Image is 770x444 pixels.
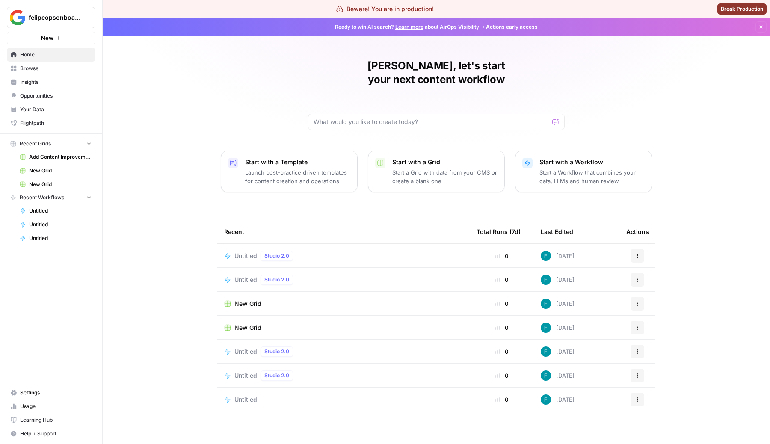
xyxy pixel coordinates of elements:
div: 0 [477,347,527,356]
span: Recent Workflows [20,194,64,201]
span: Studio 2.0 [264,276,289,284]
p: Start a Workflow that combines your data, LLMs and human review [539,168,645,185]
span: Break Production [721,5,763,13]
button: New [7,32,95,44]
p: Start with a Grid [392,158,498,166]
div: [DATE] [541,299,575,309]
button: Start with a TemplateLaunch best-practice driven templates for content creation and operations [221,151,358,192]
span: Flightpath [20,119,92,127]
span: Studio 2.0 [264,252,289,260]
button: Start with a GridStart a Grid with data from your CMS or create a blank one [368,151,505,192]
img: 3qwd99qm5jrkms79koxglshcff0m [541,251,551,261]
button: Start with a WorkflowStart a Workflow that combines your data, LLMs and human review [515,151,652,192]
p: Start with a Template [245,158,350,166]
a: New Grid [16,164,95,178]
button: Recent Grids [7,137,95,150]
div: Recent [224,220,463,243]
input: What would you like to create today? [314,118,549,126]
img: 3qwd99qm5jrkms79koxglshcff0m [541,370,551,381]
p: Launch best-practice driven templates for content creation and operations [245,168,350,185]
span: Add Content Improvements to Page [29,153,92,161]
div: [DATE] [541,275,575,285]
span: Recent Grids [20,140,51,148]
a: Settings [7,386,95,400]
div: [DATE] [541,251,575,261]
div: [DATE] [541,323,575,333]
span: Untitled [29,207,92,215]
button: Help + Support [7,427,95,441]
span: New Grid [29,167,92,175]
div: 0 [477,371,527,380]
div: 0 [477,323,527,332]
img: 3qwd99qm5jrkms79koxglshcff0m [541,299,551,309]
span: Actions early access [486,23,538,31]
span: Settings [20,389,92,397]
div: 0 [477,275,527,284]
div: 0 [477,395,527,404]
div: Actions [626,220,649,243]
a: Insights [7,75,95,89]
img: 3qwd99qm5jrkms79koxglshcff0m [541,275,551,285]
span: Untitled [234,371,257,380]
button: Workspace: felipeopsonboarding [7,7,95,28]
h1: [PERSON_NAME], let's start your next content workflow [308,59,565,86]
span: Usage [20,403,92,410]
img: 3qwd99qm5jrkms79koxglshcff0m [541,323,551,333]
div: [DATE] [541,394,575,405]
a: New Grid [224,299,463,308]
span: Ready to win AI search? about AirOps Visibility [335,23,479,31]
span: Opportunities [20,92,92,100]
a: UntitledStudio 2.0 [224,346,463,357]
span: Help + Support [20,430,92,438]
a: Add Content Improvements to Page [16,150,95,164]
img: 3qwd99qm5jrkms79koxglshcff0m [541,346,551,357]
span: Untitled [29,221,92,228]
a: Browse [7,62,95,75]
div: 0 [477,299,527,308]
a: Opportunities [7,89,95,103]
a: Usage [7,400,95,413]
span: Home [20,51,92,59]
div: Last Edited [541,220,573,243]
span: Browse [20,65,92,72]
div: [DATE] [541,370,575,381]
a: New Grid [16,178,95,191]
span: Your Data [20,106,92,113]
span: Untitled [29,234,92,242]
p: Start a Grid with data from your CMS or create a blank one [392,168,498,185]
div: 0 [477,252,527,260]
div: [DATE] [541,346,575,357]
span: Studio 2.0 [264,372,289,379]
a: Untitled [16,204,95,218]
a: UntitledStudio 2.0 [224,251,463,261]
span: Untitled [234,252,257,260]
a: UntitledStudio 2.0 [224,275,463,285]
div: Beware! You are in production! [336,5,434,13]
a: New Grid [224,323,463,332]
a: UntitledStudio 2.0 [224,370,463,381]
a: Untitled [16,231,95,245]
a: Untitled [16,218,95,231]
span: New Grid [29,181,92,188]
a: Flightpath [7,116,95,130]
span: Studio 2.0 [264,348,289,355]
div: Total Runs (7d) [477,220,521,243]
button: Recent Workflows [7,191,95,204]
span: New Grid [234,299,261,308]
a: Untitled [224,395,463,404]
img: 3qwd99qm5jrkms79koxglshcff0m [541,394,551,405]
a: Learning Hub [7,413,95,427]
img: felipeopsonboarding Logo [10,10,25,25]
a: Your Data [7,103,95,116]
span: New Grid [234,323,261,332]
button: Break Production [717,3,767,15]
a: Home [7,48,95,62]
span: Untitled [234,347,257,356]
span: Untitled [234,395,257,404]
span: felipeopsonboarding [29,13,80,22]
span: Learning Hub [20,416,92,424]
span: Insights [20,78,92,86]
p: Start with a Workflow [539,158,645,166]
a: Learn more [395,24,423,30]
span: Untitled [234,275,257,284]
